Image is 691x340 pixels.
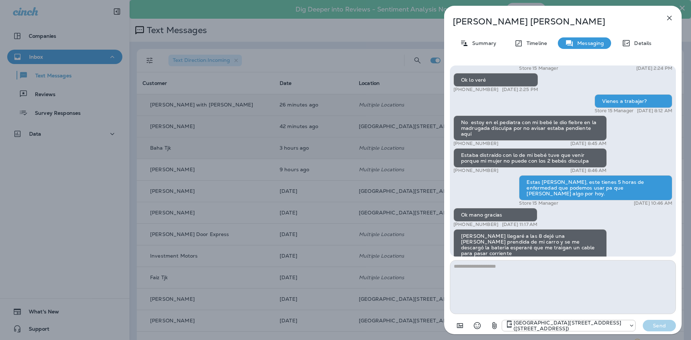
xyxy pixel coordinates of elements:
p: Summary [469,40,496,46]
p: [DATE] 8:46 AM [570,168,607,173]
p: [PHONE_NUMBER] [453,222,498,227]
div: +1 (402) 891-8464 [502,320,635,331]
p: [PHONE_NUMBER] [453,141,498,146]
div: Vienes a trabajar? [595,94,672,108]
p: [PHONE_NUMBER] [453,168,498,173]
p: [DATE] 11:17 AM [502,222,537,227]
p: [PERSON_NAME] [PERSON_NAME] [453,17,649,27]
div: [PERSON_NAME] llegaré a las 8 dejé una [PERSON_NAME] prendida de mi carro y se me descargó la bat... [453,229,607,260]
p: Details [631,40,651,46]
div: No estoy en el pediatra con mi bebé le dio fiebre en la madrugada disculpa por no avisar estaba p... [453,115,607,141]
button: Add in a premade template [453,318,467,333]
p: [PHONE_NUMBER] [453,87,498,92]
p: Store 15 Manager [519,200,558,206]
p: Store 15 Manager [519,65,558,71]
p: [GEOGRAPHIC_DATA][STREET_ADDRESS] ([STREET_ADDRESS]) [514,320,625,331]
p: [DATE] 10:46 AM [634,200,672,206]
div: Estas [PERSON_NAME], este tienes 5 horas de enfermedad que podemos usar pa que [PERSON_NAME] algo... [519,175,672,200]
p: Messaging [574,40,604,46]
p: [DATE] 2:24 PM [636,65,672,71]
p: [DATE] 8:12 AM [637,108,672,114]
div: Ok mano gracias [453,208,537,222]
button: Select an emoji [470,318,484,333]
div: Ok lo veré [453,73,538,87]
p: Store 15 Manager [595,108,633,114]
div: Estaba distraído con lo de mi bebé tuve que venir porque mi mujer no puede con los 2 bebés disculpa [453,148,607,168]
p: [DATE] 8:45 AM [570,141,607,146]
p: [DATE] 2:25 PM [502,87,538,92]
p: Timeline [523,40,547,46]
